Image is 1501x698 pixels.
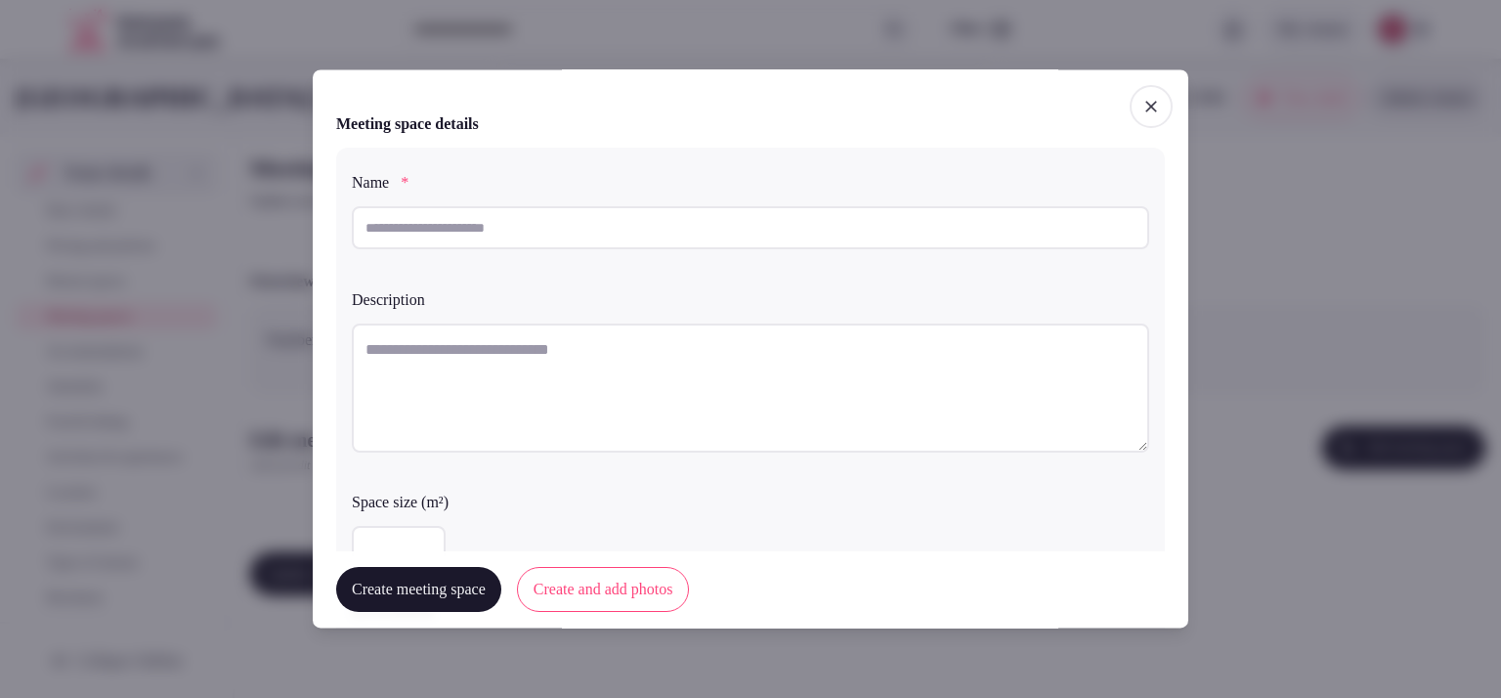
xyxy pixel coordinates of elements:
[336,568,501,613] button: Create meeting space
[517,568,690,613] button: Create and add photos
[352,495,1149,510] label: Space size (m²)
[336,112,479,136] h2: Meeting space details
[352,175,1149,191] label: Name
[352,292,1149,308] label: Description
